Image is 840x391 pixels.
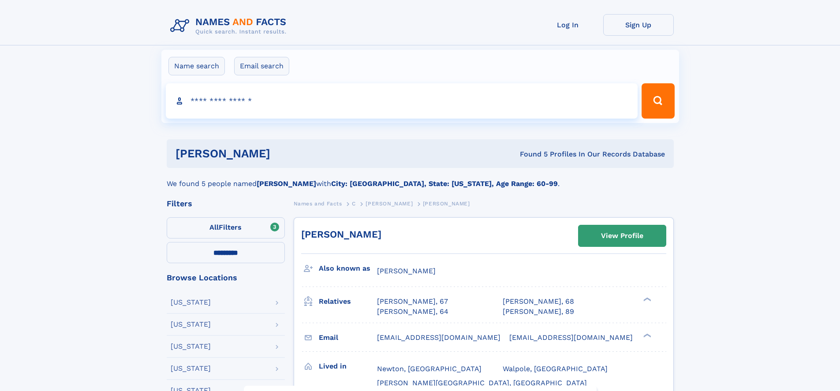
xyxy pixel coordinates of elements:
[171,343,211,350] div: [US_STATE]
[168,57,225,75] label: Name search
[641,297,652,302] div: ❯
[166,83,638,119] input: search input
[319,261,377,276] h3: Also known as
[377,307,448,317] a: [PERSON_NAME], 64
[503,297,574,306] a: [PERSON_NAME], 68
[175,148,395,159] h1: [PERSON_NAME]
[603,14,674,36] a: Sign Up
[171,321,211,328] div: [US_STATE]
[167,217,285,238] label: Filters
[167,14,294,38] img: Logo Names and Facts
[395,149,665,159] div: Found 5 Profiles In Our Records Database
[377,379,587,387] span: [PERSON_NAME][GEOGRAPHIC_DATA], [GEOGRAPHIC_DATA]
[642,83,674,119] button: Search Button
[641,332,652,338] div: ❯
[579,225,666,246] a: View Profile
[377,267,436,275] span: [PERSON_NAME]
[167,274,285,282] div: Browse Locations
[319,330,377,345] h3: Email
[366,201,413,207] span: [PERSON_NAME]
[167,200,285,208] div: Filters
[352,198,356,209] a: C
[171,299,211,306] div: [US_STATE]
[377,365,482,373] span: Newton, [GEOGRAPHIC_DATA]
[503,365,608,373] span: Walpole, [GEOGRAPHIC_DATA]
[319,359,377,374] h3: Lived in
[533,14,603,36] a: Log In
[366,198,413,209] a: [PERSON_NAME]
[257,179,316,188] b: [PERSON_NAME]
[171,365,211,372] div: [US_STATE]
[234,57,289,75] label: Email search
[167,168,674,189] div: We found 5 people named with .
[352,201,356,207] span: C
[503,307,574,317] a: [PERSON_NAME], 89
[423,201,470,207] span: [PERSON_NAME]
[377,333,500,342] span: [EMAIL_ADDRESS][DOMAIN_NAME]
[331,179,558,188] b: City: [GEOGRAPHIC_DATA], State: [US_STATE], Age Range: 60-99
[377,297,448,306] a: [PERSON_NAME], 67
[601,226,643,246] div: View Profile
[294,198,342,209] a: Names and Facts
[509,333,633,342] span: [EMAIL_ADDRESS][DOMAIN_NAME]
[209,223,219,231] span: All
[301,229,381,240] a: [PERSON_NAME]
[319,294,377,309] h3: Relatives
